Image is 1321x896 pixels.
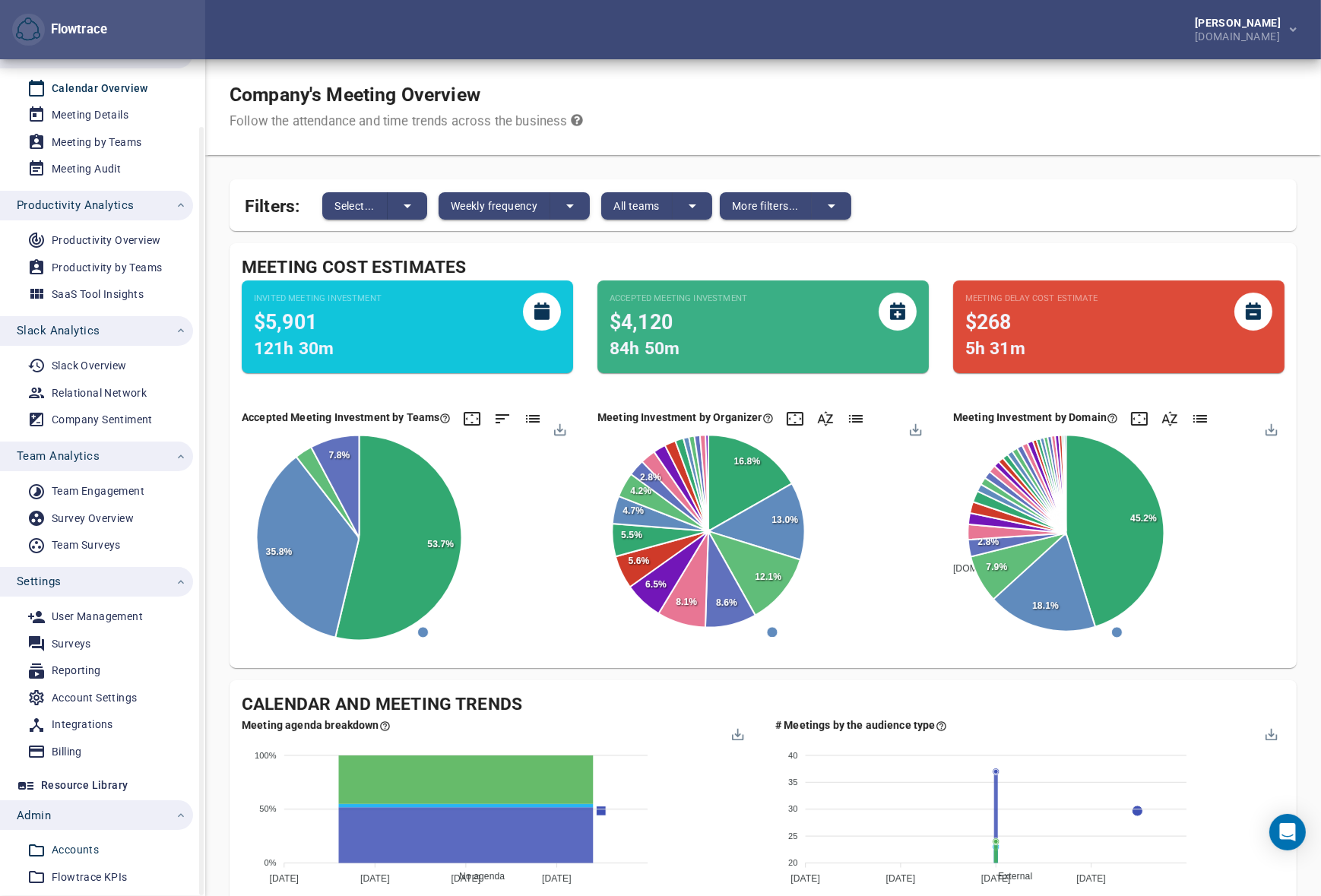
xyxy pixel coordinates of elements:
[788,858,798,867] tspan: 20
[245,187,299,220] span: Filters:
[788,804,798,813] tspan: 30
[230,112,583,131] div: Follow the attendance and time trends across the business
[45,21,107,39] div: Flowtrace
[242,692,1285,717] div: Calendar and Meeting Trends
[12,14,45,46] button: Flowtrace
[52,536,121,555] div: Team Surveys
[255,751,277,760] tspan: 100%
[1195,28,1287,42] div: [DOMAIN_NAME]
[52,285,144,304] div: SaaS Tool Insights
[1076,873,1106,884] tspan: [DATE]
[610,338,680,359] span: 84h 50m
[265,858,277,867] tspan: 0%
[1130,410,1148,428] div: Click here to expand
[259,804,277,813] tspan: 50%
[52,258,162,277] div: Productivity by Teams
[230,84,583,106] h1: Company's Meeting Overview
[17,195,134,215] span: Productivity Analytics
[610,310,673,334] span: $4,120
[52,356,127,375] div: Slack Overview
[322,192,427,220] div: split button
[775,717,947,733] div: Here you can see how many meetings by the type of audiences. Audience is classed as either intern...
[816,410,835,428] div: Click here to sort by the name
[788,831,798,841] tspan: 25
[908,422,920,435] div: Menu
[17,446,100,466] span: Team Analytics
[720,192,851,220] div: split button
[524,410,542,428] div: Click here to show list data
[52,607,143,626] div: User Management
[52,689,137,708] div: Account Settings
[17,321,100,340] span: Slack Analytics
[52,106,128,125] div: Meeting Details
[269,873,299,884] tspan: [DATE]
[52,482,144,501] div: Team Engagement
[254,310,317,334] span: $5,901
[847,410,865,428] div: Click here to show list data
[52,715,113,734] div: Integrations
[1195,17,1287,28] div: [PERSON_NAME]
[242,717,391,733] div: Here's the agenda information from your meetings. No agenda means the description field of the ca...
[52,841,99,860] div: Accounts
[52,410,153,429] div: Company Sentiment
[451,873,481,884] tspan: [DATE]
[553,422,565,435] div: Menu
[52,742,82,761] div: Billing
[601,192,673,220] button: All teams
[613,197,660,215] span: All teams
[451,197,537,215] span: Weekly frequency
[52,160,121,179] div: Meeting Audit
[439,192,550,220] button: Weekly frequency
[786,410,804,428] div: Click here to expand
[448,871,505,882] span: No agenda
[52,661,101,680] div: Reporting
[1161,410,1179,428] div: Click here to sort by the name
[242,410,451,425] div: Accepted Meeting Investment by Teams
[254,338,334,359] span: 121h 30m
[987,871,1032,882] span: External
[965,310,1012,334] span: $268
[12,14,107,46] div: Flowtrace
[439,192,590,220] div: split button
[52,79,148,98] div: Calendar Overview
[965,338,1025,359] span: 5h 31m
[608,563,697,574] span: Workspace Mem...
[965,293,1272,362] div: This estimate is based video call start times. Value in brackes is extrapolated against all meeti...
[1269,814,1306,850] div: Open Intercom Messenger
[732,197,799,215] span: More filters...
[790,873,820,884] tspan: [DATE]
[1263,726,1276,739] div: Menu
[360,873,390,884] tspan: [DATE]
[1171,13,1309,46] button: [PERSON_NAME][DOMAIN_NAME]
[720,192,812,220] button: More filters...
[242,255,1285,280] div: Meeting Cost Estimates
[1191,410,1209,428] div: Click here to show list data
[463,410,481,428] div: Click here to expand
[322,192,388,220] button: Select...
[610,293,747,305] small: Accepted Meeting Investment
[52,231,160,250] div: Productivity Overview
[52,384,147,403] div: Relational Network
[493,410,512,428] div: Click here to sort by the value
[17,806,51,825] span: Admin
[41,776,128,795] div: Resource Library
[981,873,1011,884] tspan: [DATE]
[542,873,572,884] tspan: [DATE]
[886,873,916,884] tspan: [DATE]
[52,635,91,654] div: Surveys
[17,571,61,591] span: Settings
[52,509,134,528] div: Survey Overview
[601,192,712,220] div: split button
[953,410,1118,425] div: Here we estimate the costs of the meetings based on the invited participants by their domains. Th...
[52,868,128,887] div: Flowtrace KPIs
[965,293,1098,305] small: Meeting Delay Cost Estimate
[1263,422,1276,435] div: Menu
[52,133,141,152] div: Meeting by Teams
[730,726,743,739] div: Menu
[788,751,798,760] tspan: 40
[597,410,774,425] div: Here we estimate the costs of the meetings based on ACCEPTED, PENDING, and TENTATIVE invites (dir...
[254,293,382,305] small: Invited Meeting Investment
[16,17,40,42] img: Flowtrace
[334,197,375,215] span: Select...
